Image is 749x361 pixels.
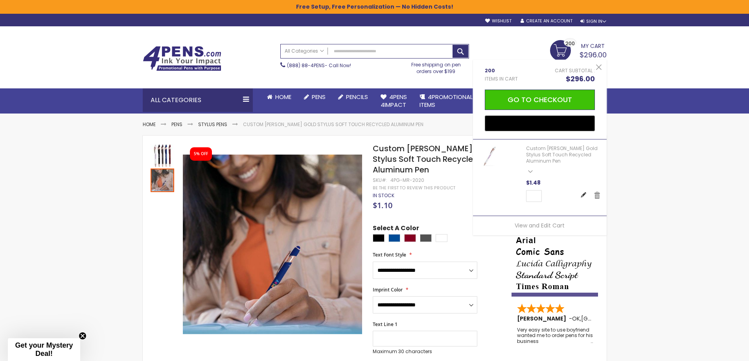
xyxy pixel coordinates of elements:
span: Text Line 1 [373,321,398,328]
div: Custom Lexi Rose Gold Stylus Soft Touch Recycled Aluminum Pen [151,168,174,192]
a: 4Pens4impact [374,88,413,114]
a: Pencils [332,88,374,106]
a: Wishlist [485,18,512,24]
div: Availability [373,192,394,199]
a: 4PROMOTIONALITEMS [413,88,479,114]
a: Create an Account [521,18,572,24]
div: Get your Mystery Deal!Close teaser [8,338,80,361]
a: Custom [PERSON_NAME] Gold Stylus Soft Touch Recycled Aluminum Pen [526,145,598,164]
div: Burgundy [404,234,416,242]
img: 4Pens Custom Pens and Promotional Products [143,46,221,71]
div: Sign In [580,18,606,24]
a: All Categories [281,44,328,57]
img: font-personalization-examples [512,221,598,297]
span: Get your Mystery Deal! [15,341,73,357]
div: 5% OFF [194,151,208,157]
li: Custom [PERSON_NAME] Gold Stylus Soft Touch Recycled Aluminum Pen [243,121,423,128]
span: Select A Color [373,224,419,235]
button: Buy with GPay [485,115,595,131]
span: Home [275,93,291,101]
span: $296.00 [566,74,595,84]
span: Items in Cart [485,76,518,82]
a: View and Edit Cart [515,222,565,229]
span: Custom [PERSON_NAME] Gold Stylus Soft Touch Recycled Aluminum Pen [373,143,493,175]
a: Pens [171,121,182,128]
span: 200 [565,40,575,47]
a: (888) 88-4PENS [287,62,325,69]
span: Text Font Style [373,251,406,258]
img: Custom Lexi Rose Gold Stylus Soft Touch Recycled Aluminum Pen [151,144,174,168]
a: Home [143,121,156,128]
img: Custom Lexi Rose Gold Stylus Soft Touch Recycled Aluminum Pen [183,155,363,334]
div: All Categories [143,88,253,112]
span: Pens [312,93,326,101]
p: Maximum 30 characters [373,348,477,355]
a: Be the first to review this product [373,185,455,191]
span: - Call Now! [287,62,351,69]
a: $296.00 200 [550,40,607,60]
span: In stock [373,192,394,199]
span: Pencils [346,93,368,101]
span: [PERSON_NAME] [517,315,569,323]
button: Close teaser [79,332,86,340]
span: $1.10 [373,200,392,211]
a: Pens [298,88,332,106]
a: Home [261,88,298,106]
strong: SKU [373,177,387,183]
div: Free shipping on pen orders over $199 [403,59,469,74]
iframe: Google Customer Reviews [684,340,749,361]
span: $1.48 [526,179,541,187]
span: Imprint Color [373,286,403,293]
button: Go to Checkout [485,90,595,110]
span: Cart Subtotal [555,67,593,74]
div: Custom Lexi Rose Gold Stylus Soft Touch Recycled Aluminum Pen [151,143,175,168]
div: 4PG-MR-2020 [390,177,424,183]
div: Black [373,234,385,242]
span: All Categories [285,48,324,54]
span: $296.00 [580,50,607,60]
span: OK [572,315,580,323]
div: Gunmetal [420,234,432,242]
span: 4Pens 4impact [381,93,407,109]
span: - , [569,315,639,323]
div: Very easy site to use boyfriend wanted me to order pens for his business [517,327,593,344]
div: White [436,234,447,242]
div: Dark Blue [388,234,400,242]
span: 4PROMOTIONAL ITEMS [420,93,473,109]
img: Custom Lexi Rose Gold Stylus Soft Touch Recycled Aluminum Pen-White [479,145,501,167]
span: [GEOGRAPHIC_DATA] [581,315,639,323]
span: 200 [485,68,518,74]
a: Stylus Pens [198,121,227,128]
